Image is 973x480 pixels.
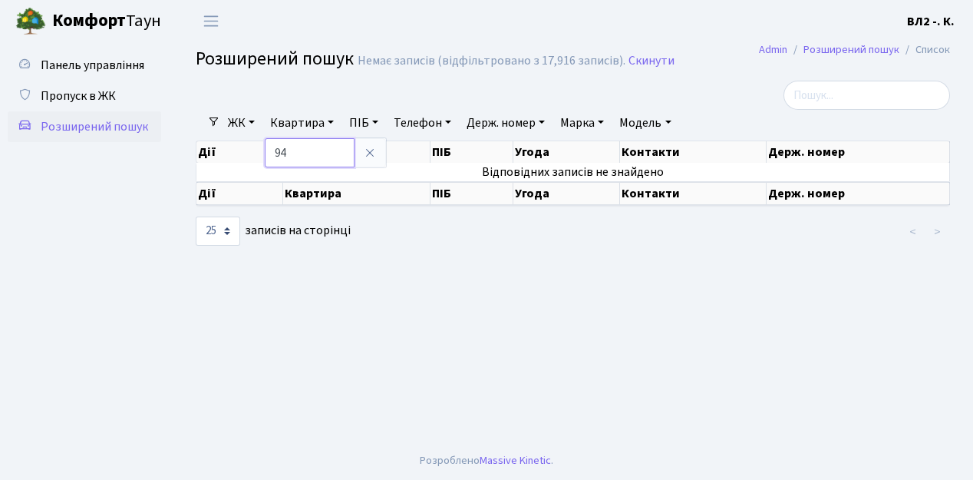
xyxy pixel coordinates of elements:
th: Дії [196,141,283,163]
th: ПІБ [430,182,513,205]
select: записів на сторінці [196,217,240,246]
b: ВЛ2 -. К. [907,13,955,30]
a: Massive Kinetic [480,452,551,468]
a: Розширений пошук [803,41,899,58]
a: Квартира [264,110,340,136]
div: Немає записів (відфільтровано з 17,916 записів). [358,54,625,68]
a: Пропуск в ЖК [8,81,161,111]
a: ПІБ [343,110,384,136]
b: Комфорт [52,8,126,33]
a: Держ. номер [460,110,551,136]
a: Телефон [388,110,457,136]
td: Відповідних записів не знайдено [196,163,950,181]
a: Марка [554,110,610,136]
button: Переключити навігацію [192,8,230,34]
a: ЖК [222,110,261,136]
th: Квартира [283,182,430,205]
th: Угода [513,182,620,205]
a: Модель [613,110,677,136]
th: Держ. номер [767,182,950,205]
th: Дії [196,182,283,205]
div: Розроблено . [420,452,553,469]
a: Розширений пошук [8,111,161,142]
th: ПІБ [430,141,513,163]
th: Контакти [620,182,767,205]
input: Пошук... [783,81,950,110]
span: Панель управління [41,57,144,74]
li: Список [899,41,950,58]
span: Таун [52,8,161,35]
img: logo.png [15,6,46,37]
span: Розширений пошук [41,118,148,135]
label: записів на сторінці [196,217,351,246]
th: Держ. номер [767,141,950,163]
nav: breadcrumb [736,34,973,66]
span: Пропуск в ЖК [41,88,116,104]
a: ВЛ2 -. К. [907,12,955,31]
a: Admin [759,41,787,58]
th: Угода [513,141,620,163]
th: Контакти [620,141,767,163]
a: Панель управління [8,50,161,81]
a: Скинути [628,54,675,68]
span: Розширений пошук [196,45,354,72]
